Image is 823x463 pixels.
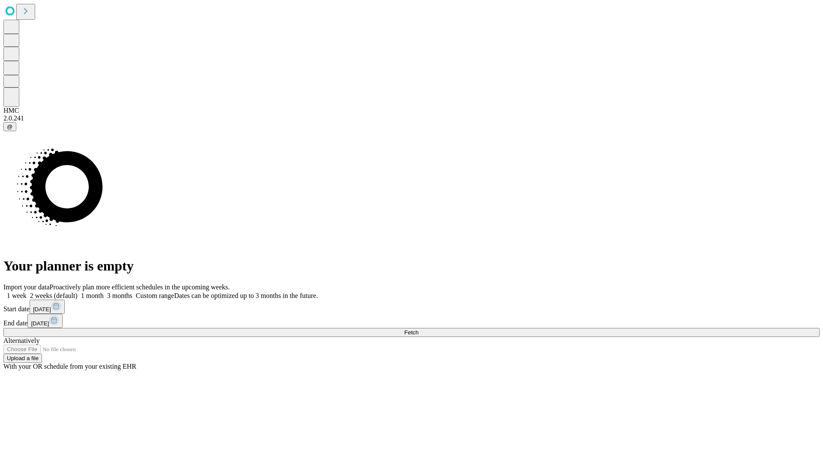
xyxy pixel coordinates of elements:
[136,292,174,299] span: Custom range
[3,258,820,274] h1: Your planner is empty
[3,328,820,337] button: Fetch
[7,292,27,299] span: 1 week
[81,292,104,299] span: 1 month
[27,314,63,328] button: [DATE]
[3,122,16,131] button: @
[3,337,39,344] span: Alternatively
[3,354,42,363] button: Upload a file
[174,292,318,299] span: Dates can be optimized up to 3 months in the future.
[107,292,132,299] span: 3 months
[33,306,51,313] span: [DATE]
[50,283,230,291] span: Proactively plan more efficient schedules in the upcoming weeks.
[3,283,50,291] span: Import your data
[30,300,65,314] button: [DATE]
[7,123,13,130] span: @
[3,363,136,370] span: With your OR schedule from your existing EHR
[3,107,820,114] div: HMC
[3,314,820,328] div: End date
[30,292,78,299] span: 2 weeks (default)
[3,114,820,122] div: 2.0.241
[3,300,820,314] div: Start date
[31,320,49,327] span: [DATE]
[404,329,418,336] span: Fetch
